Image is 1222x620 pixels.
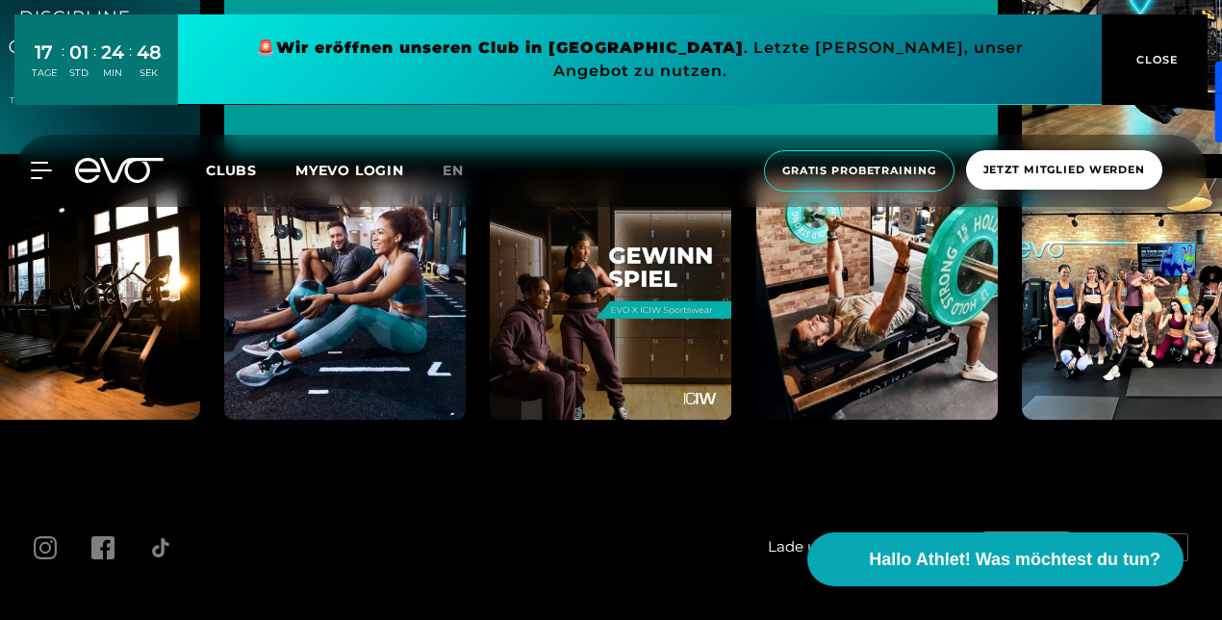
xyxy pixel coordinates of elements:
[1132,51,1179,68] span: CLOSE
[983,162,1145,178] span: Jetzt Mitglied werden
[443,162,464,179] span: en
[137,39,162,66] div: 48
[32,39,57,66] div: 17
[756,178,998,420] img: evofitness instagram
[224,178,466,420] img: evofitness instagram
[206,161,295,179] a: Clubs
[960,150,1168,192] a: Jetzt Mitglied werden
[129,40,132,91] div: :
[768,536,957,558] span: Lade unsere App herunter
[93,40,96,91] div: :
[137,66,162,80] div: SEK
[32,66,57,80] div: TAGE
[69,66,89,80] div: STD
[101,39,124,66] div: 24
[101,66,124,80] div: MIN
[869,547,1160,573] span: Hallo Athlet! Was möchtest du tun?
[295,162,404,179] a: MYEVO LOGIN
[490,178,731,420] img: evofitness instagram
[807,532,1184,586] button: Hallo Athlet! Was möchtest du tun?
[69,39,89,66] div: 01
[206,162,257,179] span: Clubs
[443,160,487,182] a: en
[62,40,64,91] div: :
[1102,14,1208,105] button: CLOSE
[758,150,960,192] a: Gratis Probetraining
[782,163,936,179] span: Gratis Probetraining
